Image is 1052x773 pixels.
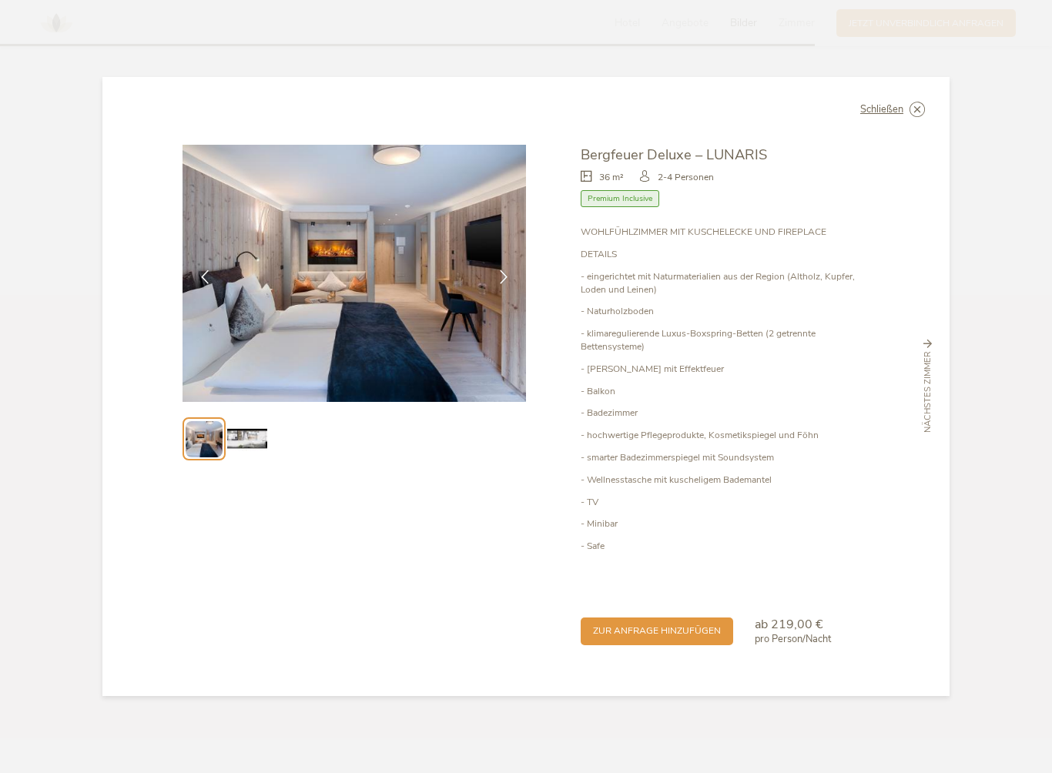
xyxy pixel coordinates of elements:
p: - hochwertige Pflegeprodukte, Kosmetikspiegel und Föhn [581,429,869,442]
img: Bergfeuer Deluxe – LUNARIS [183,145,526,402]
p: - klimaregulierende Luxus-Boxspring-Betten (2 getrennte Bettensysteme) [581,327,869,353]
img: Preview [227,420,266,459]
p: - Safe [581,540,869,553]
p: - Badezimmer [581,407,869,420]
p: - smarter Badezimmerspiegel mit Soundsystem [581,451,869,464]
p: - eingerichtet mit Naturmaterialien aus der Region (Altholz, Kupfer, Loden und Leinen) [581,270,869,296]
span: ab 219,00 € [755,616,823,633]
img: Preview [186,421,222,457]
p: - Minibar [581,517,869,530]
p: - Wellnesstasche mit kuscheligem Bademantel [581,474,869,487]
p: - TV [581,496,869,509]
span: zur Anfrage hinzufügen [593,624,721,637]
span: pro Person/Nacht [755,632,831,646]
p: - Balkon [581,385,869,398]
p: - [PERSON_NAME] mit Effektfeuer [581,363,869,376]
span: nächstes Zimmer [922,351,934,433]
p: - Naturholzboden [581,305,869,318]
